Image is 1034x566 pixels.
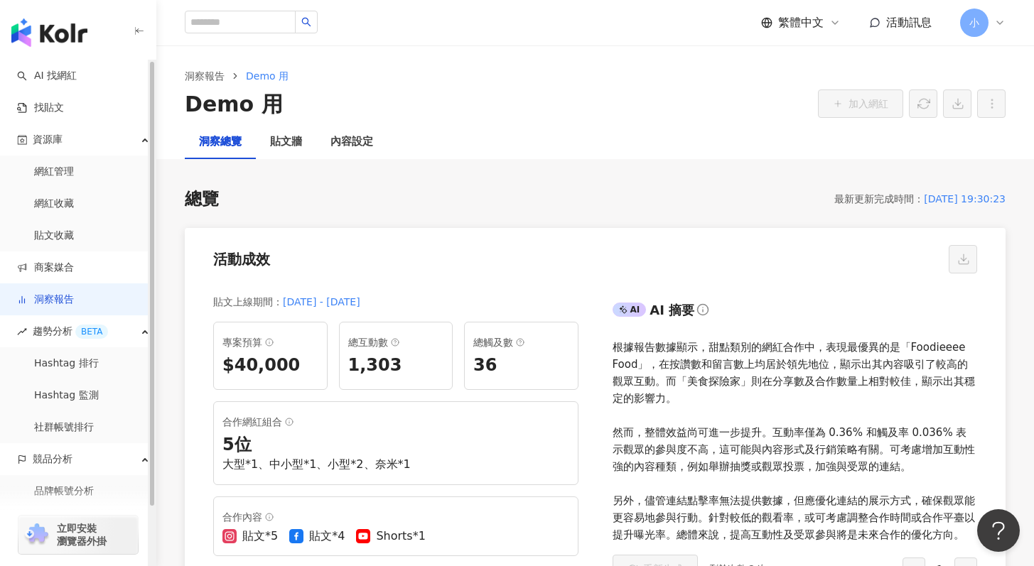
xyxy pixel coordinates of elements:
[34,484,94,499] a: 品牌帳號分析
[18,516,138,554] a: chrome extension立即安裝 瀏覽器外掛
[23,523,50,546] img: chrome extension
[11,18,87,47] img: logo
[34,357,99,371] a: Hashtag 排行
[222,413,569,430] div: 合作網紅組合
[650,301,694,319] div: AI 摘要
[185,187,219,212] div: 總覽
[222,334,318,351] div: 專案預算
[185,89,283,119] div: Demo 用
[473,354,569,378] div: 36
[222,354,318,378] div: $40,000
[376,528,425,544] div: Shorts*1
[33,443,72,475] span: 競品分析
[57,522,107,548] span: 立即安裝 瀏覽器外掛
[270,134,302,151] div: 貼文牆
[34,229,74,243] a: 貼文收藏
[924,190,1006,207] div: [DATE] 19:30:23
[818,89,903,118] button: 加入網紅
[34,165,74,179] a: 網紅管理
[33,315,108,347] span: 趨勢分析
[222,433,569,457] div: 5 位
[213,293,283,310] div: 貼文上線期間 ：
[348,334,444,351] div: 總互動數
[969,15,979,31] span: 小
[213,249,270,269] div: 活動成效
[34,197,74,211] a: 網紅收藏
[17,327,27,337] span: rise
[17,69,77,83] a: searchAI 找網紅
[473,334,569,351] div: 總觸及數
[222,508,569,526] div: 合作內容
[75,325,108,339] div: BETA
[17,293,74,307] a: 洞察報告
[613,303,647,317] div: AI
[17,261,74,275] a: 商案媒合
[283,293,360,310] div: [DATE] - [DATE]
[348,354,444,378] div: 1,303
[17,101,64,115] a: 找貼文
[182,68,227,84] a: 洞察報告
[613,339,978,543] div: 根據報告數據顯示，甜點類別的網紅合作中，表現最優異的是「Foodieeee Food」，在按讚數和留言數上均居於領先地位，顯示出其內容吸引了較高的觀眾互動。而「美食探險家」則在分享數及合作數量上...
[977,509,1020,552] iframe: Help Scout Beacon - Open
[886,16,932,29] span: 活動訊息
[613,299,978,327] div: AIAI 摘要
[301,17,311,27] span: search
[246,70,289,82] span: Demo 用
[34,420,94,435] a: 社群帳號排行
[834,190,924,207] div: 最新更新完成時間 ：
[34,388,99,403] a: Hashtag 監測
[330,134,373,151] div: 內容設定
[778,15,824,31] span: 繁體中文
[199,134,242,151] div: 洞察總覽
[33,124,63,156] span: 資源庫
[222,457,569,472] div: 大型*1、中小型*1、小型*2、奈米*1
